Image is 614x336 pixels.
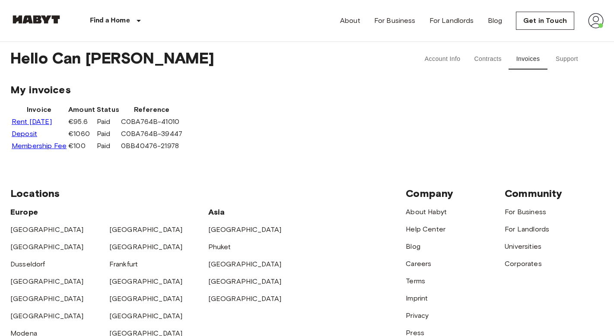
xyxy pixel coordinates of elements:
[208,295,282,303] a: [GEOGRAPHIC_DATA]
[68,140,95,152] td: €100
[505,260,542,268] a: Corporates
[90,16,130,26] p: Find a Home
[12,117,52,126] a: Rent [DATE]
[467,49,509,70] button: Contracts
[11,104,67,115] th: Invoice
[505,208,546,216] a: For Business
[10,295,84,303] a: [GEOGRAPHIC_DATA]
[109,277,183,285] a: [GEOGRAPHIC_DATA]
[406,208,447,216] a: About Habyt
[588,13,604,29] img: avatar
[208,277,282,285] a: [GEOGRAPHIC_DATA]
[10,83,604,96] span: My invoices
[208,225,282,234] a: [GEOGRAPHIC_DATA]
[10,103,184,152] table: invoices table
[10,225,84,234] a: [GEOGRAPHIC_DATA]
[516,12,574,30] a: Get in Touch
[10,207,38,217] span: Europe
[340,16,360,26] a: About
[208,260,282,268] a: [GEOGRAPHIC_DATA]
[109,295,183,303] a: [GEOGRAPHIC_DATA]
[10,243,84,251] a: [GEOGRAPHIC_DATA]
[429,16,474,26] a: For Landlords
[68,128,95,139] td: €1060
[109,260,138,268] a: Frankfurt
[121,104,183,115] th: Reference
[96,104,120,115] th: Status
[109,243,183,251] a: [GEOGRAPHIC_DATA]
[505,225,549,233] a: For Landlords
[505,187,562,200] span: Community
[406,260,431,268] a: Careers
[96,116,120,127] td: Paid
[547,49,586,70] button: Support
[68,116,95,127] td: €95.6
[488,16,503,26] a: Blog
[12,130,37,138] a: Deposit
[96,140,120,152] td: Paid
[109,312,183,320] a: [GEOGRAPHIC_DATA]
[121,128,183,139] td: C0BA764B-39447
[121,140,183,152] td: 0BB40476-21978
[406,242,420,250] a: Blog
[406,187,453,200] span: Company
[10,312,84,320] a: [GEOGRAPHIC_DATA]
[10,277,84,285] a: [GEOGRAPHIC_DATA]
[10,260,45,268] a: Dusseldorf
[509,49,547,70] button: Invoices
[10,15,62,24] img: Habyt
[96,128,120,139] td: Paid
[121,116,183,127] td: C0BA764B-41010
[505,242,541,250] a: Universities
[68,104,95,115] th: Amount
[406,311,429,320] a: Privacy
[12,142,67,150] a: Membership Fee
[208,207,225,217] span: Asia
[406,225,445,233] a: Help Center
[208,243,231,251] a: Phuket
[418,49,468,70] button: Account Info
[109,225,183,234] a: [GEOGRAPHIC_DATA]
[374,16,416,26] a: For Business
[10,187,60,200] span: Locations
[406,294,428,302] a: Imprint
[10,49,394,70] span: Hello Can [PERSON_NAME]
[406,277,425,285] a: Terms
